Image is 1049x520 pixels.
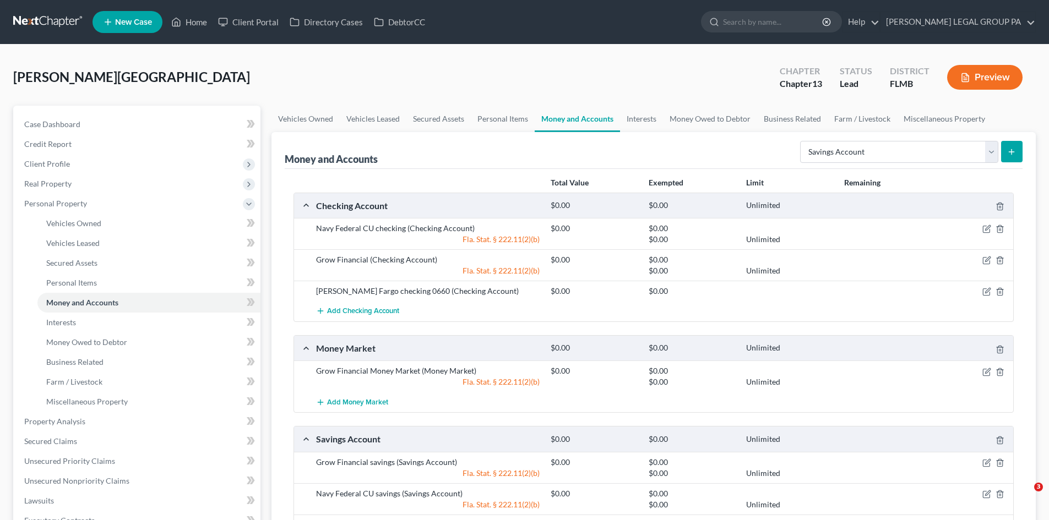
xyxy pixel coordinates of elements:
span: Unsecured Priority Claims [24,456,115,466]
a: DebtorCC [368,12,431,32]
a: Vehicles Owned [271,106,340,132]
iframe: Intercom live chat [1012,483,1038,509]
span: Personal Property [24,199,87,208]
div: $0.00 [643,265,741,276]
a: Unsecured Priority Claims [15,451,260,471]
a: Secured Assets [406,106,471,132]
div: $0.00 [643,457,741,468]
a: Farm / Livestock [828,106,897,132]
a: Money Owed to Debtor [663,106,757,132]
div: District [890,65,930,78]
div: Checking Account [311,200,545,211]
a: Lawsuits [15,491,260,511]
div: $0.00 [643,365,741,376]
span: Money Owed to Debtor [46,337,127,347]
a: Help [843,12,879,32]
div: Unlimited [741,434,838,445]
div: Savings Account [311,433,545,445]
div: $0.00 [643,286,741,297]
div: Status [840,65,872,78]
button: Add Checking Account [316,301,399,321]
span: Miscellaneous Property [46,397,128,406]
div: $0.00 [643,343,741,353]
a: Farm / Livestock [37,372,260,392]
div: Fla. Stat. § 222.11(2)(b) [311,265,545,276]
span: Add Money Market [327,398,388,407]
div: Unlimited [741,234,838,245]
div: $0.00 [545,200,643,211]
a: Secured Assets [37,253,260,273]
strong: Exempted [649,178,683,187]
a: Directory Cases [284,12,368,32]
a: Vehicles Leased [37,233,260,253]
span: Unsecured Nonpriority Claims [24,476,129,485]
div: $0.00 [545,254,643,265]
div: Grow Financial savings (Savings Account) [311,457,545,468]
div: Fla. Stat. § 222.11(2)(b) [311,468,545,479]
span: Real Property [24,179,72,188]
a: Money and Accounts [37,293,260,313]
div: $0.00 [545,457,643,468]
span: New Case [115,18,152,26]
a: Miscellaneous Property [897,106,992,132]
div: Fla. Stat. § 222.11(2)(b) [311,376,545,387]
a: Unsecured Nonpriority Claims [15,471,260,491]
div: Unlimited [741,343,838,353]
span: Case Dashboard [24,119,80,129]
a: Miscellaneous Property [37,392,260,412]
span: Client Profile [24,159,70,168]
a: [PERSON_NAME] LEGAL GROUP PA [880,12,1035,32]
a: Business Related [37,352,260,372]
div: $0.00 [643,468,741,479]
span: Secured Assets [46,258,97,267]
input: Search by name... [723,12,824,32]
span: Vehicles Owned [46,218,101,228]
div: $0.00 [545,365,643,376]
a: Property Analysis [15,412,260,431]
div: Fla. Stat. § 222.11(2)(b) [311,234,545,245]
a: Personal Items [471,106,535,132]
span: 13 [812,78,822,89]
div: $0.00 [545,434,643,445]
span: Add Checking Account [327,307,399,316]
strong: Remaining [844,178,880,187]
a: Case Dashboard [15,114,260,134]
span: Money and Accounts [46,298,118,307]
div: Lead [840,78,872,90]
strong: Limit [746,178,764,187]
a: Secured Claims [15,431,260,451]
div: Unlimited [741,468,838,479]
div: $0.00 [545,286,643,297]
div: $0.00 [643,376,741,387]
strong: Total Value [551,178,589,187]
div: $0.00 [643,234,741,245]
a: Interests [620,106,663,132]
span: Business Related [46,357,104,366]
span: Interests [46,318,76,327]
span: Secured Claims [24,436,77,446]
div: $0.00 [643,254,741,265]
div: Unlimited [741,265,838,276]
div: Unlimited [741,376,838,387]
span: Vehicles Leased [46,238,100,248]
span: Personal Items [46,278,97,287]
div: Navy Federal CU checking (Checking Account) [311,223,545,234]
div: Grow Financial (Checking Account) [311,254,545,265]
a: Vehicles Owned [37,214,260,233]
div: $0.00 [643,223,741,234]
a: Business Related [757,106,828,132]
div: $0.00 [643,434,741,445]
button: Add Money Market [316,392,388,412]
span: Property Analysis [24,417,85,426]
div: $0.00 [545,488,643,499]
div: $0.00 [643,499,741,510]
span: Farm / Livestock [46,377,102,386]
a: Client Portal [213,12,284,32]
div: Grow Financial Money Market (Money Market) [311,365,545,376]
div: Money Market [311,342,545,354]
span: Credit Report [24,139,72,149]
a: Money Owed to Debtor [37,332,260,352]
div: Money and Accounts [285,152,378,166]
div: Unlimited [741,499,838,510]
span: [PERSON_NAME][GEOGRAPHIC_DATA] [13,69,250,85]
